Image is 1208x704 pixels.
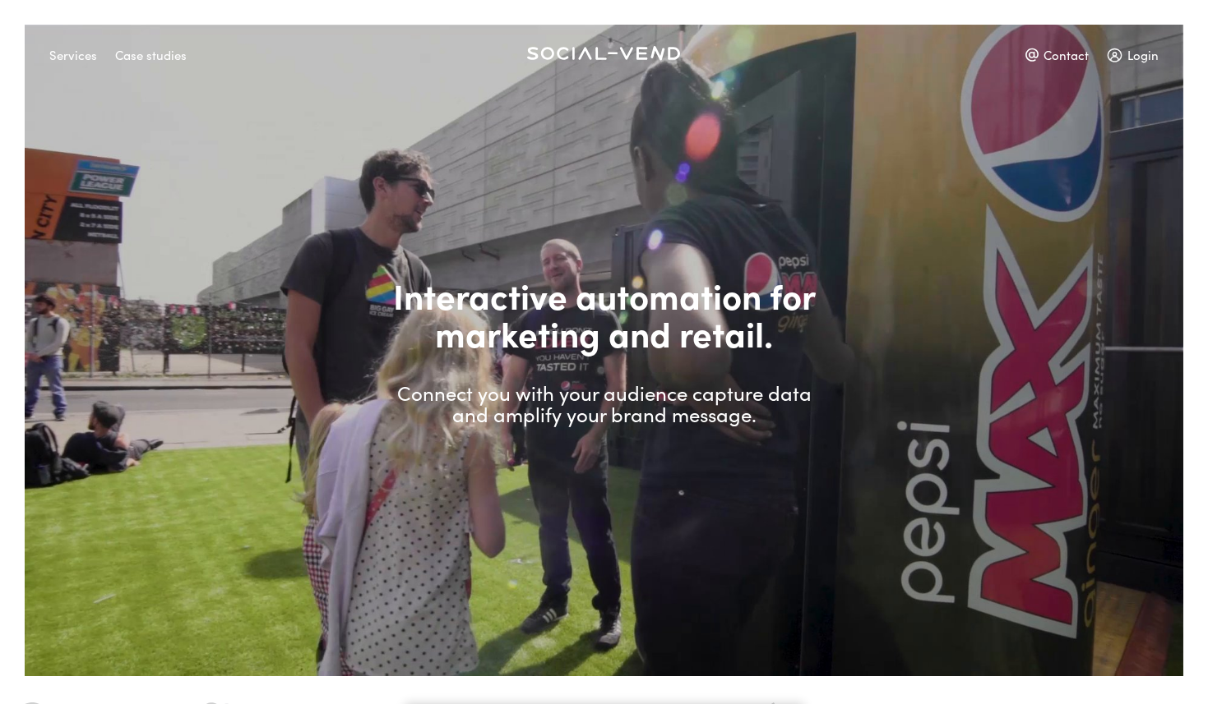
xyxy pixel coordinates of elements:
h1: Interactive automation for marketing and retail. [391,277,818,352]
div: Login [1107,40,1159,69]
a: Case studies [115,40,205,58]
p: Connect you with your audience capture data and amplify your brand message. [391,382,818,426]
div: Contact [1025,40,1089,69]
div: Services [49,40,97,69]
div: Case studies [115,40,187,69]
